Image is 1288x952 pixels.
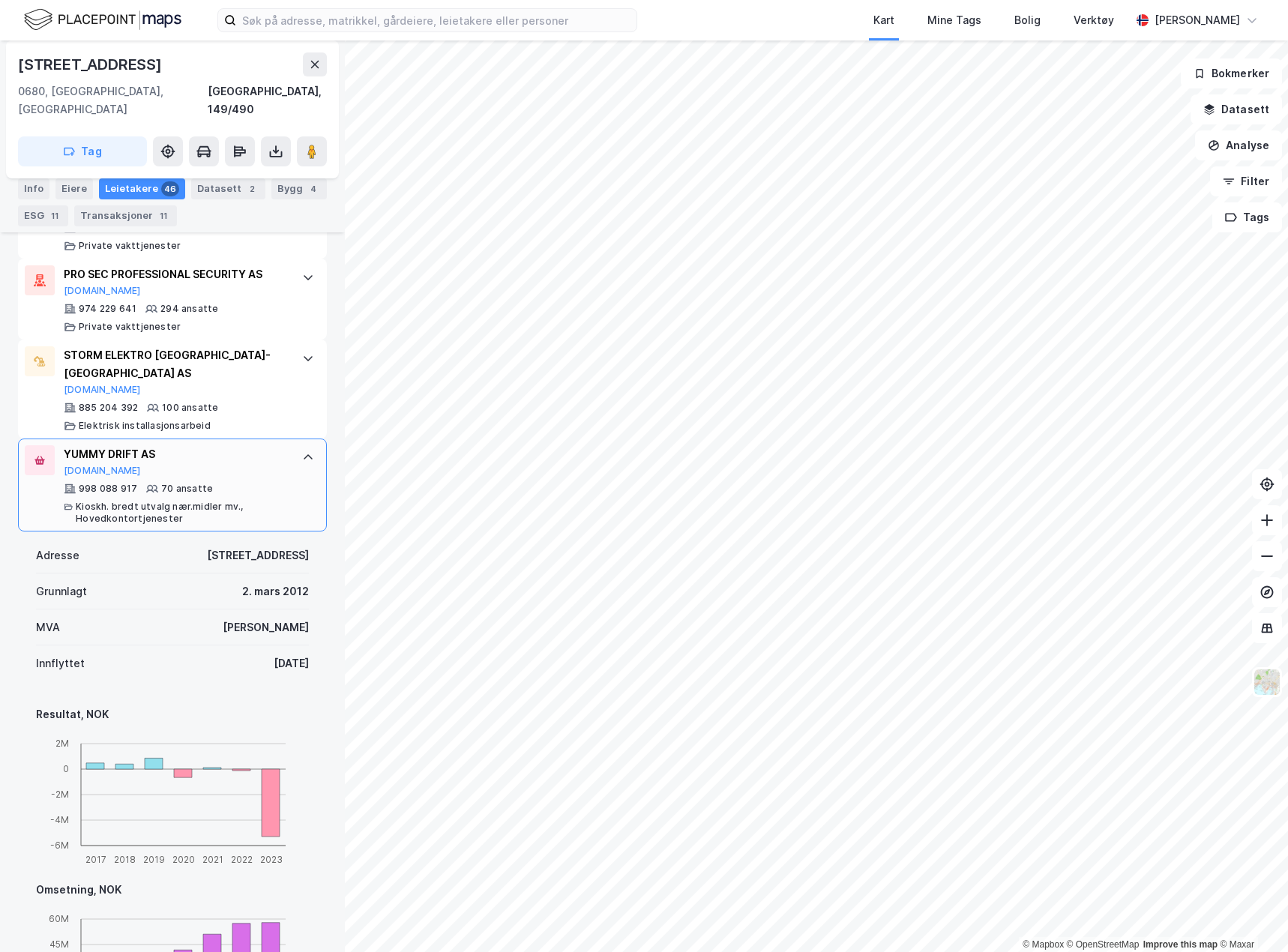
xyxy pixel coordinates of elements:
div: 46 [161,181,179,196]
tspan: 60M [49,914,69,925]
div: Kart [873,11,894,29]
div: 294 ansatte [160,303,218,315]
div: PRO SEC PROFESSIONAL SECURITY AS [64,265,287,283]
div: [PERSON_NAME] [1155,11,1240,29]
tspan: 2020 [172,854,195,865]
button: [DOMAIN_NAME] [64,384,141,396]
div: Transaksjoner [74,205,177,226]
div: [GEOGRAPHIC_DATA], 149/490 [208,82,327,118]
div: 885 204 392 [79,402,138,414]
div: 100 ansatte [162,402,218,414]
iframe: Chat Widget [1213,880,1288,952]
div: Grunnlagt [36,582,87,600]
tspan: 2M [55,738,69,750]
div: Bygg [271,178,327,199]
div: [PERSON_NAME] [223,618,309,636]
tspan: -6M [50,840,69,852]
div: [STREET_ADDRESS] [207,546,309,564]
div: 70 ansatte [161,483,213,495]
tspan: 2018 [114,854,136,865]
div: Adresse [36,546,79,564]
div: Info [18,178,49,199]
button: [DOMAIN_NAME] [64,285,141,297]
div: 974 229 641 [79,303,136,315]
img: Z [1253,668,1281,696]
div: [DATE] [274,654,309,672]
button: Datasett [1191,94,1282,124]
input: Søk på adresse, matrikkel, gårdeiere, leietakere eller personer [236,9,637,31]
tspan: 2023 [260,854,283,865]
div: YUMMY DRIFT AS [64,445,287,463]
a: Improve this map [1143,939,1218,950]
div: [STREET_ADDRESS] [18,52,165,76]
div: Mine Tags [927,11,981,29]
div: MVA [36,618,60,636]
button: Analyse [1195,130,1282,160]
tspan: 2021 [202,854,223,865]
a: Mapbox [1023,939,1064,950]
tspan: -4M [50,815,69,826]
tspan: 2022 [231,854,253,865]
div: Private vakttjenester [79,321,181,333]
div: ESG [18,205,68,226]
div: 4 [306,181,321,196]
div: Omsetning, NOK [36,881,309,899]
tspan: 0 [63,764,69,775]
button: Tags [1212,202,1282,232]
div: 998 088 917 [79,483,137,495]
div: 11 [47,208,62,223]
tspan: 45M [49,939,69,951]
div: 0680, [GEOGRAPHIC_DATA], [GEOGRAPHIC_DATA] [18,82,208,118]
div: 2 [244,181,259,196]
div: Leietakere [99,178,185,199]
div: Eiere [55,178,93,199]
div: Elektrisk installasjonsarbeid [79,420,211,432]
div: Bolig [1014,11,1041,29]
div: 11 [156,208,171,223]
div: STORM ELEKTRO [GEOGRAPHIC_DATA]-[GEOGRAPHIC_DATA] AS [64,346,287,382]
a: OpenStreetMap [1067,939,1140,950]
button: Tag [18,136,147,166]
div: 2. mars 2012 [242,582,309,600]
img: logo.f888ab2527a4732fd821a326f86c7f29.svg [24,7,181,33]
div: Private vakttjenester [79,240,181,252]
tspan: 2019 [143,854,165,865]
div: Datasett [191,178,265,199]
tspan: 2017 [85,854,106,865]
button: Filter [1210,166,1282,196]
tspan: -2M [51,789,69,801]
button: [DOMAIN_NAME] [64,465,141,477]
div: Innflyttet [36,654,85,672]
div: Kioskh. bredt utvalg nær.midler mv., Hovedkontortjenester [76,501,287,525]
div: Verktøy [1074,11,1114,29]
button: Bokmerker [1181,58,1282,88]
div: Resultat, NOK [36,705,309,723]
